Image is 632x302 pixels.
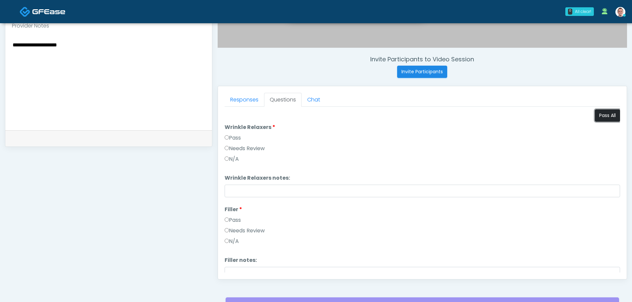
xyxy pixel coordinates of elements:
label: N/A [225,155,239,163]
label: Needs Review [225,145,265,152]
button: Pass All [595,109,620,122]
label: Filler [225,206,242,213]
label: Wrinkle Relaxers [225,123,275,131]
img: Docovia [32,8,65,15]
img: Docovia [20,6,31,17]
input: Pass [225,135,229,140]
label: Pass [225,216,241,224]
label: Wrinkle Relaxers notes: [225,174,290,182]
button: Invite Participants [397,66,447,78]
img: Trevor Hazen [615,7,625,17]
input: N/A [225,156,229,161]
a: Responses [225,93,264,107]
div: 0 [568,9,572,15]
input: N/A [225,239,229,243]
div: All clear! [575,9,591,15]
a: Chat [302,93,326,107]
h4: Invite Participants to Video Session [218,56,627,63]
label: Filler notes: [225,256,257,264]
input: Needs Review [225,146,229,150]
a: Questions [264,93,302,107]
label: Needs Review [225,227,265,235]
label: N/A [225,237,239,245]
input: Pass [225,217,229,222]
input: Needs Review [225,228,229,232]
label: Pass [225,134,241,142]
a: 0 All clear! [561,5,598,19]
div: Provider Notes [5,18,212,34]
button: Open LiveChat chat widget [5,3,25,23]
a: Docovia [20,1,65,22]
